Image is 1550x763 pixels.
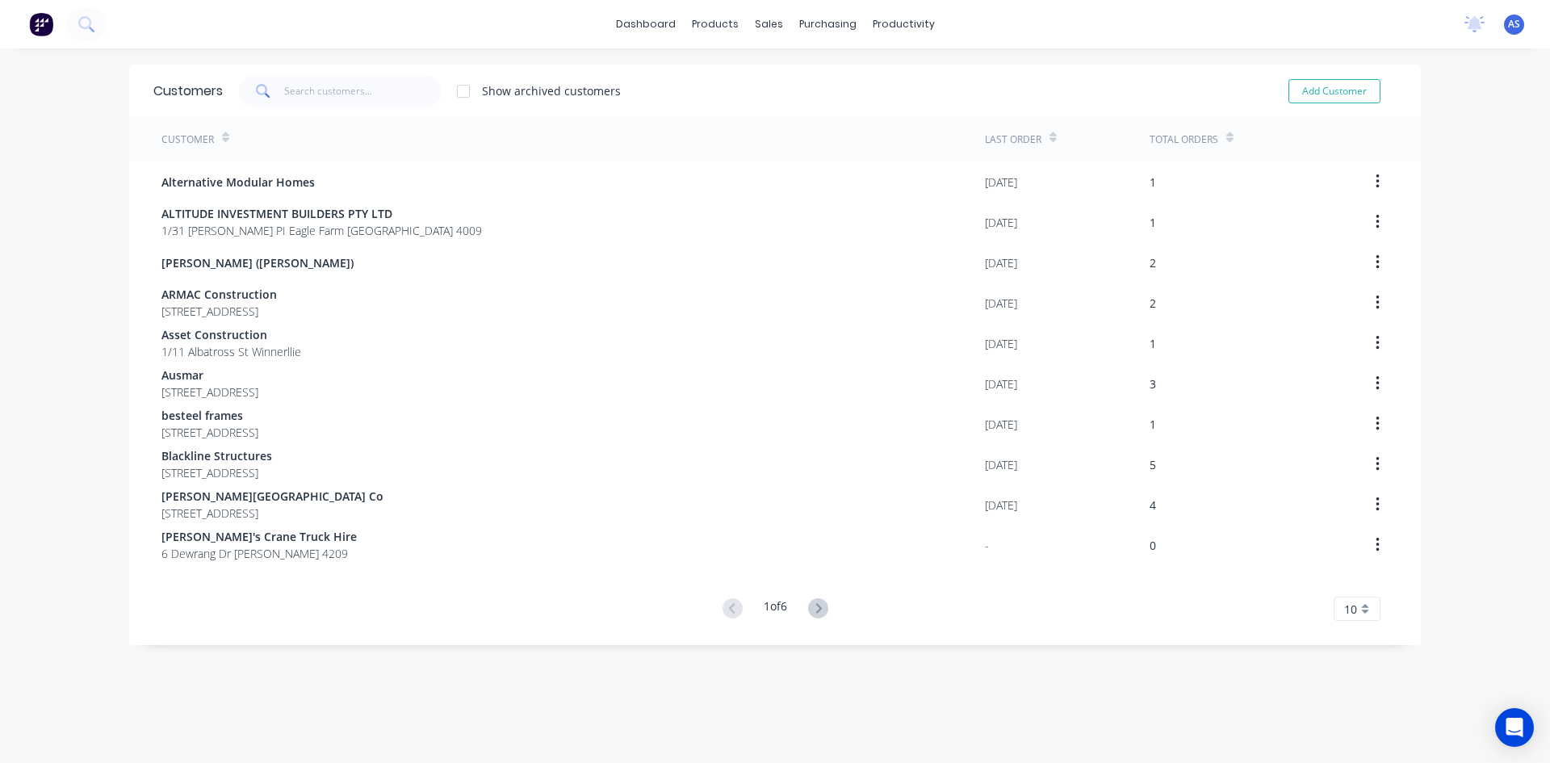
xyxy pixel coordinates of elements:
span: [STREET_ADDRESS] [161,424,258,441]
div: 3 [1150,375,1156,392]
button: Add Customer [1288,79,1380,103]
div: 5 [1150,456,1156,473]
span: [STREET_ADDRESS] [161,303,277,320]
span: 1/31 [PERSON_NAME] PI Eagle Farm [GEOGRAPHIC_DATA] 4009 [161,222,482,239]
a: dashboard [608,12,684,36]
div: 1 [1150,416,1156,433]
div: 1 [1150,174,1156,191]
span: ALTITUDE INVESTMENT BUILDERS PTY LTD [161,205,482,222]
span: besteel frames [161,407,258,424]
div: 2 [1150,254,1156,271]
img: Factory [29,12,53,36]
div: 1 [1150,214,1156,231]
div: [DATE] [985,335,1017,352]
div: [DATE] [985,174,1017,191]
input: Search customers... [284,75,442,107]
div: 2 [1150,295,1156,312]
span: [STREET_ADDRESS] [161,505,383,522]
span: [PERSON_NAME] ([PERSON_NAME]) [161,254,354,271]
span: [PERSON_NAME]'s Crane Truck Hire [161,528,357,545]
div: purchasing [791,12,865,36]
div: Last Order [985,132,1041,147]
span: 1/11 Albatross St Winnerllie [161,343,301,360]
div: products [684,12,747,36]
div: 1 of 6 [764,597,787,621]
div: [DATE] [985,214,1017,231]
span: Ausmar [161,367,258,384]
span: [STREET_ADDRESS] [161,384,258,400]
div: 1 [1150,335,1156,352]
span: 10 [1344,601,1357,618]
div: sales [747,12,791,36]
span: 6 Dewrang Dr [PERSON_NAME] 4209 [161,545,357,562]
div: [DATE] [985,416,1017,433]
div: [DATE] [985,295,1017,312]
span: [PERSON_NAME][GEOGRAPHIC_DATA] Co [161,488,383,505]
div: - [985,537,989,554]
div: Customer [161,132,214,147]
span: ARMAC Construction [161,286,277,303]
div: Show archived customers [482,82,621,99]
span: AS [1508,17,1520,31]
div: [DATE] [985,375,1017,392]
div: 4 [1150,497,1156,514]
span: Alternative Modular Homes [161,174,315,191]
div: Open Intercom Messenger [1495,708,1534,747]
div: [DATE] [985,254,1017,271]
div: 0 [1150,537,1156,554]
span: Asset Construction [161,326,301,343]
div: [DATE] [985,456,1017,473]
div: productivity [865,12,943,36]
div: [DATE] [985,497,1017,514]
span: [STREET_ADDRESS] [161,464,272,481]
div: Customers [153,82,223,101]
div: Total Orders [1150,132,1218,147]
span: Blackline Structures [161,447,272,464]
